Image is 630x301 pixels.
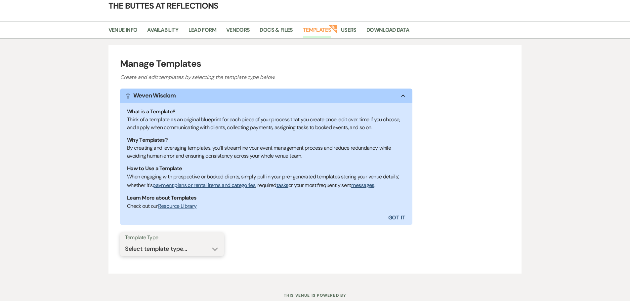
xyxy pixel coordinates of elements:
p: When engaging with prospective or booked clients, simply pull in your pre-generated templates sto... [127,172,405,189]
label: Template Type [125,233,219,243]
button: Weven Wisdom [120,89,413,103]
h3: Create and edit templates by selecting the template type below. [120,73,510,81]
a: Templates [303,26,331,38]
div: By creating and leveraging templates, you'll streamline your event management process and reduce ... [127,144,405,160]
a: Resource Library [158,203,197,209]
h1: Manage Templates [120,57,510,71]
h1: Learn More about Templates [127,194,405,202]
div: Think of a template as an original blueprint for each piece of your process that you create once,... [127,116,405,132]
h1: Weven Wisdom [133,91,176,100]
a: Users [341,26,357,38]
strong: New [328,24,338,33]
a: messages [351,182,374,189]
a: Availability [147,26,178,38]
a: Download Data [366,26,409,38]
a: payment plans or rental items and categories [152,182,255,189]
h1: What is a Template? [127,108,405,116]
button: Got It [266,210,412,225]
h1: How to Use a Template [127,165,405,172]
a: Vendors [226,26,250,38]
a: Docs & Files [260,26,293,38]
p: Check out our [127,202,405,210]
h1: Why Templates? [127,136,405,144]
a: tasks [276,182,288,189]
a: Venue Info [108,26,138,38]
a: Lead Form [189,26,216,38]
